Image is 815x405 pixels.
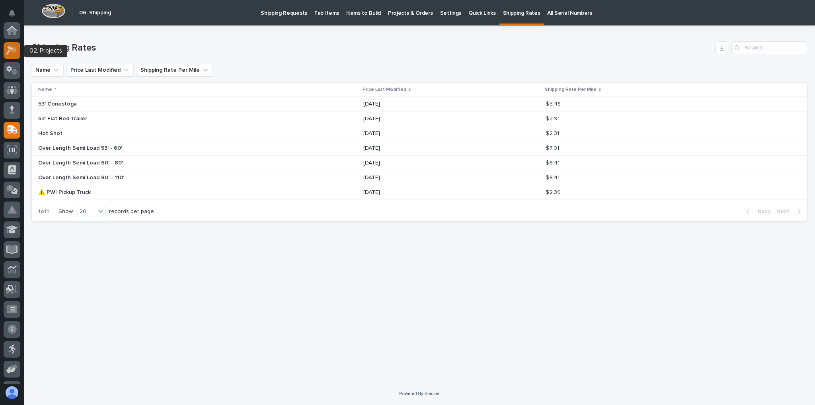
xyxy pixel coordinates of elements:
p: $ 3.48 [546,99,562,108]
button: Shipping Rate Per Mile [137,64,213,76]
p: 53' Conestoga [38,99,78,108]
tr: Over Length Semi Load 60' - 80'Over Length Semi Load 60' - 80' [DATE]$ 8.41$ 8.41 [32,156,807,170]
button: Notifications [4,5,20,22]
p: $ 7.01 [546,143,561,152]
h2: 06. Shipping [79,10,111,16]
p: $ 2.39 [546,188,562,196]
input: Search [731,41,807,54]
tr: 53' Flat Bed Trailer53' Flat Bed Trailer [DATE]$ 2.91$ 2.91 [32,112,807,126]
p: Hot Shot [38,129,64,137]
p: Over Length Semi Load 80' - 110' [38,173,126,181]
p: $ 8.41 [546,158,561,166]
tr: ⚠️ PWI Pickup Truck⚠️ PWI Pickup Truck [DATE]$ 2.39$ 2.39 [32,185,807,200]
p: [DATE] [363,145,503,152]
p: Over Length Semi Load 60' - 80' [38,158,125,166]
p: [DATE] [363,130,503,137]
p: [DATE] [363,160,503,166]
tr: Hot ShotHot Shot [DATE]$ 2.31$ 2.31 [32,126,807,141]
p: $ 2.31 [546,129,561,137]
p: 53' Flat Bed Trailer [38,114,89,122]
button: Price Last Modified [67,64,134,76]
tr: 53' Conestoga53' Conestoga [DATE]$ 3.48$ 3.48 [32,97,807,112]
span: Back [753,208,770,215]
p: Show [58,208,73,215]
p: [DATE] [363,115,503,122]
p: $ 8.41 [546,173,561,181]
div: Notifications [10,10,20,22]
p: Price Last Modified [363,85,406,94]
p: Over Length Semi Load 53' - 60' [38,143,124,152]
p: [DATE] [363,174,503,181]
p: 1 of 1 [32,202,55,221]
span: Next [776,208,794,215]
p: Name [38,85,52,94]
p: [DATE] [363,101,503,108]
p: ⚠️ PWI Pickup Truck [38,188,92,196]
img: Workspace Logo [42,4,65,18]
p: records per page [109,208,154,215]
div: 20 [76,207,96,216]
p: [DATE] [363,189,503,196]
a: Powered By Stacker [399,391,439,396]
button: Name [32,64,64,76]
button: users-avatar [4,384,20,401]
p: Shipping Rate Per Mile [545,85,597,94]
tr: Over Length Semi Load 80' - 110'Over Length Semi Load 80' - 110' [DATE]$ 8.41$ 8.41 [32,170,807,185]
p: $ 2.91 [546,114,561,122]
button: Next [773,208,807,215]
button: Back [740,208,773,215]
h1: Shipping Rates [32,42,712,54]
tr: Over Length Semi Load 53' - 60'Over Length Semi Load 53' - 60' [DATE]$ 7.01$ 7.01 [32,141,807,156]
